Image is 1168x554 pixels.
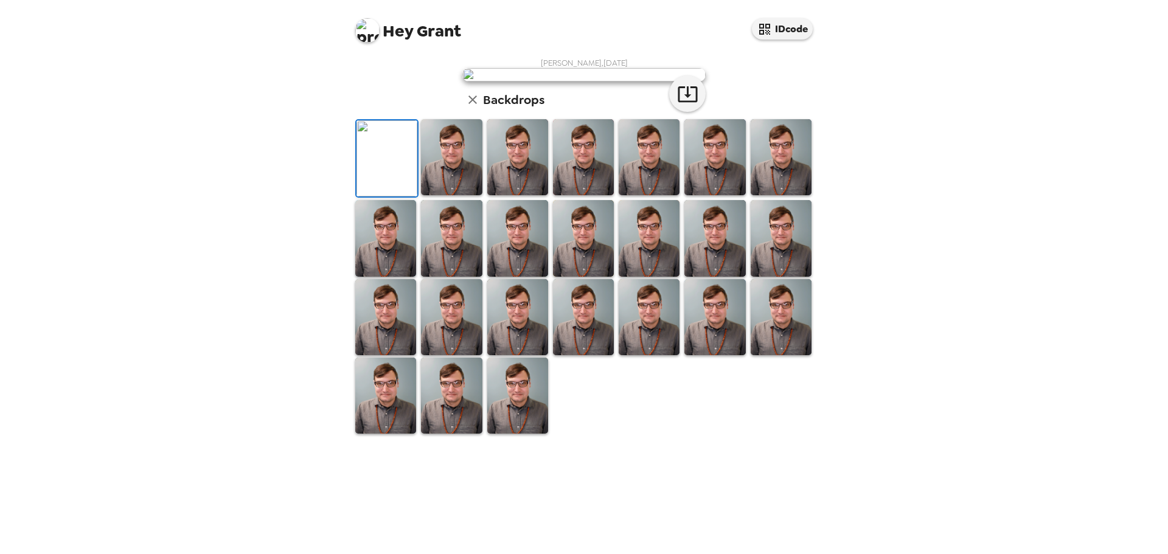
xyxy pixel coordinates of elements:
[356,120,417,196] img: Original
[355,12,461,40] span: Grant
[355,18,380,43] img: profile pic
[383,20,413,42] span: Hey
[541,58,628,68] span: [PERSON_NAME] , [DATE]
[752,18,813,40] button: IDcode
[462,68,706,81] img: user
[483,90,544,109] h6: Backdrops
